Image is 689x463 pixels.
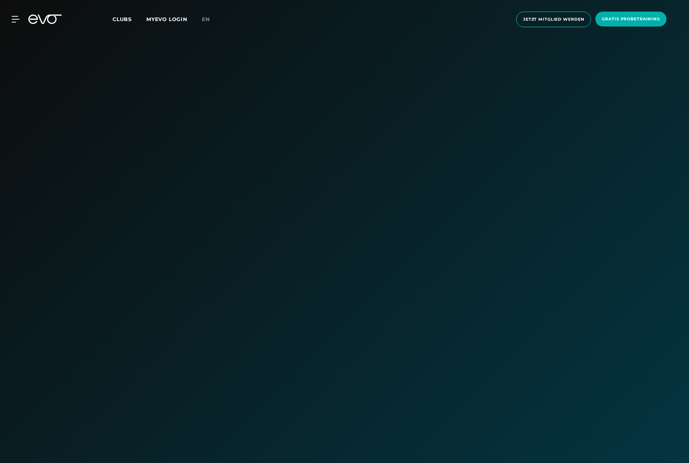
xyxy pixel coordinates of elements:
[514,12,593,27] a: Jetzt Mitglied werden
[202,15,219,24] a: en
[523,16,584,22] span: Jetzt Mitglied werden
[202,16,210,22] span: en
[602,16,660,22] span: Gratis Probetraining
[113,16,146,22] a: Clubs
[113,16,132,22] span: Clubs
[146,16,187,22] a: MYEVO LOGIN
[593,12,669,27] a: Gratis Probetraining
